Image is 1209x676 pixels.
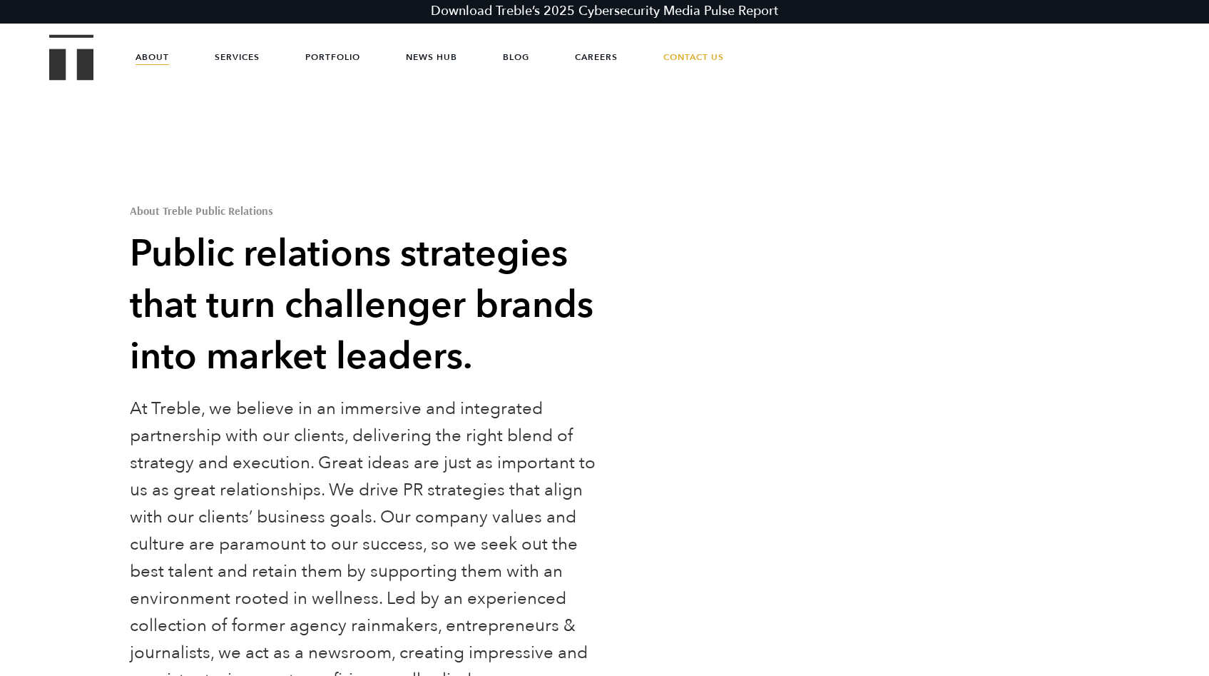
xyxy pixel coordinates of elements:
[130,228,600,383] h2: Public relations strategies that turn challenger brands into market leaders.
[406,36,457,79] a: News Hub
[50,36,93,79] a: Treble Homepage
[305,36,360,79] a: Portfolio
[663,36,724,79] a: Contact Us
[136,36,169,79] a: About
[503,36,529,79] a: Blog
[215,36,260,79] a: Services
[130,205,600,216] h1: About Treble Public Relations
[575,36,618,79] a: Careers
[49,34,94,80] img: Treble logo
